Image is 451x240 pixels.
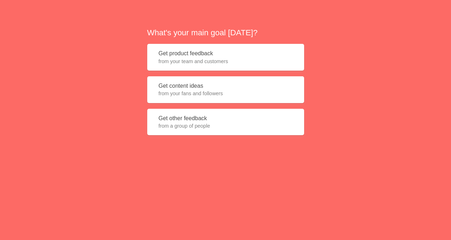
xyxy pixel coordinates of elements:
[147,44,304,71] button: Get product feedbackfrom your team and customers
[147,109,304,136] button: Get other feedbackfrom a group of people
[147,76,304,103] button: Get content ideasfrom your fans and followers
[159,90,293,97] span: from your fans and followers
[159,122,293,129] span: from a group of people
[159,58,293,65] span: from your team and customers
[147,27,304,38] h2: What's your main goal [DATE]?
